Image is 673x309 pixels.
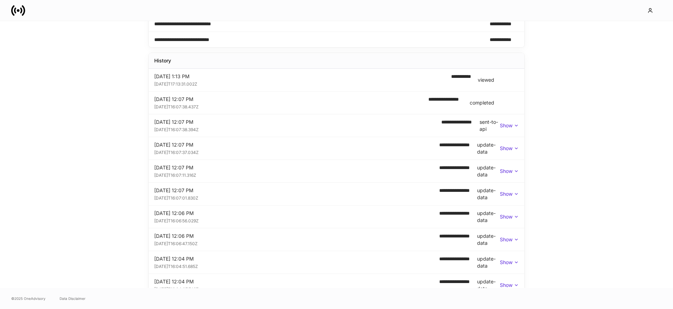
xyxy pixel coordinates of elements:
[477,141,500,155] div: update-data
[470,99,494,106] div: completed
[11,296,46,301] span: © 2025 OneAdvisory
[154,278,439,285] div: [DATE] 12:04 PM
[478,76,494,83] div: viewed
[500,236,512,243] p: Show
[154,217,439,224] div: [DATE]T16:06:56.029Z
[154,210,439,217] div: [DATE] 12:06 PM
[154,126,441,133] div: [DATE]T16:07:38.394Z
[500,282,512,289] p: Show
[500,213,512,220] p: Show
[154,171,439,178] div: [DATE]T16:07:11.316Z
[154,119,441,126] div: [DATE] 12:07 PM
[500,190,512,197] p: Show
[154,240,439,247] div: [DATE]T16:06:47.150Z
[477,255,500,269] div: update-data
[154,80,446,87] div: [DATE]T17:13:31.002Z
[60,296,86,301] a: Data Disclaimer
[500,168,512,175] p: Show
[477,278,500,292] div: update-data
[154,262,439,269] div: [DATE]T16:04:51.685Z
[154,194,439,201] div: [DATE]T16:07:01.830Z
[154,255,439,262] div: [DATE] 12:04 PM
[154,148,439,155] div: [DATE]T16:07:37.034Z
[154,285,439,292] div: [DATE]T16:04:07.748Z
[154,96,423,103] div: [DATE] 12:07 PM
[477,164,500,178] div: update-data
[154,103,423,110] div: [DATE]T16:07:38.437Z
[154,73,446,80] div: [DATE] 1:13 PM
[154,164,439,171] div: [DATE] 12:07 PM
[480,119,500,133] div: sent-to-api
[500,145,512,152] p: Show
[154,187,439,194] div: [DATE] 12:07 PM
[500,259,512,266] p: Show
[477,233,500,247] div: update-data
[477,187,500,201] div: update-data
[154,233,439,240] div: [DATE] 12:06 PM
[500,122,512,129] p: Show
[154,141,439,148] div: [DATE] 12:07 PM
[477,210,500,224] div: update-data
[154,57,171,64] div: History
